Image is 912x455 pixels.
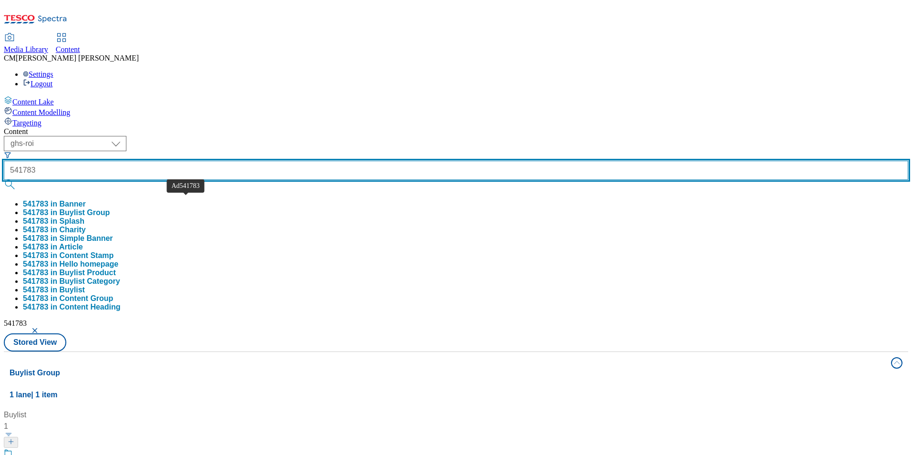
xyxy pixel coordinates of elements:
[23,226,86,234] div: 541783 in
[56,34,80,54] a: Content
[10,391,58,399] span: 1 lane | 1 item
[23,294,113,303] button: 541783 in Content Group
[4,117,908,127] a: Targeting
[4,151,11,159] svg: Search Filters
[4,106,908,117] a: Content Modelling
[4,333,66,352] button: Stored View
[23,269,116,277] button: 541783 in Buylist Product
[60,226,86,234] span: Charity
[12,119,41,127] span: Targeting
[60,286,85,294] span: Buylist
[59,243,83,251] span: Article
[4,352,908,405] button: Buylist Group1 lane| 1 item
[23,303,121,311] button: 541783 in Content Heading
[23,200,86,208] button: 541783 in Banner
[10,367,885,379] h4: Buylist Group
[4,127,908,136] div: Content
[23,226,86,234] button: 541783 in Charity
[4,45,48,53] span: Media Library
[4,54,16,62] span: CM
[4,34,48,54] a: Media Library
[12,98,54,106] span: Content Lake
[23,260,118,269] button: 541783 in Hello homepage
[4,161,908,180] input: Search
[23,269,116,277] div: 541783 in
[23,286,85,294] button: 541783 in Buylist
[23,243,83,251] button: 541783 in Article
[23,251,114,260] button: 541783 in Content Stamp
[23,243,83,251] div: 541783 in
[4,96,908,106] a: Content Lake
[56,45,80,53] span: Content
[23,277,120,286] div: 541783 in
[4,319,27,327] span: 541783
[60,277,120,285] span: Buylist Category
[4,421,123,432] div: 1
[60,269,116,277] span: Buylist Product
[23,70,53,78] a: Settings
[16,54,139,62] span: [PERSON_NAME] [PERSON_NAME]
[23,208,110,217] button: 541783 in Buylist Group
[23,234,113,243] button: 541783 in Simple Banner
[23,80,52,88] a: Logout
[4,409,123,421] div: Buylist
[23,217,84,226] button: 541783 in Splash
[23,277,120,286] button: 541783 in Buylist Category
[12,108,70,116] span: Content Modelling
[23,286,85,294] div: 541783 in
